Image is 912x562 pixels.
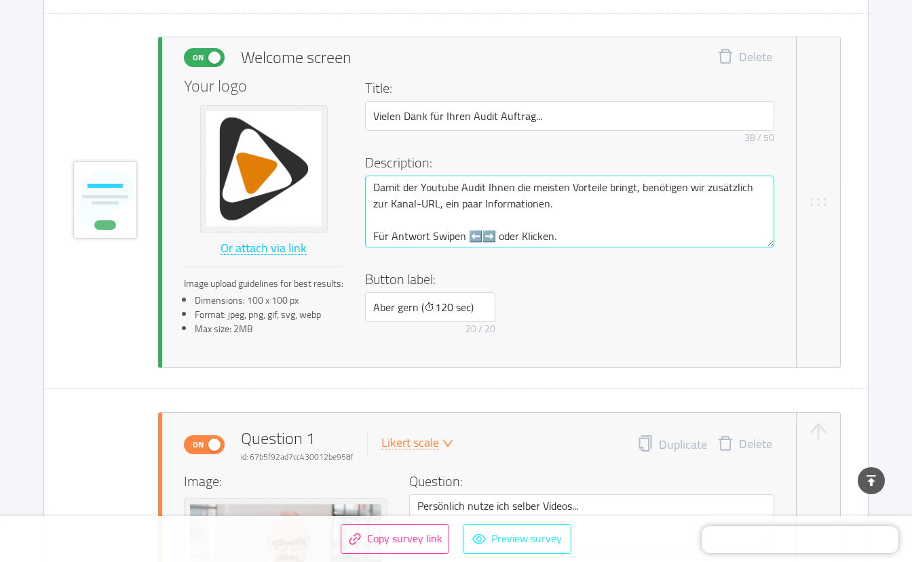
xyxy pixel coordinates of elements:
[189,436,208,454] span: On
[365,153,766,173] h4: Description:
[463,524,571,554] button: icon: eyePreview survey
[365,292,495,322] input: START
[189,49,208,66] span: On
[341,524,449,554] button: icon: linkCopy survey link
[442,437,454,449] i: icon: down
[241,426,354,463] div: Question 1
[365,78,766,98] h4: Title:
[195,294,343,308] li: Dimensions: 100 x 100 px
[707,48,782,67] button: icon: deleteDelete
[241,45,351,70] span: Welcome screen
[184,471,387,491] h4: Image:
[465,322,495,336] div: 20 / 20
[637,435,707,454] button: icon: copyDuplicate
[195,322,343,336] li: Max size: 2MB
[365,101,774,131] input: Welcome
[807,421,829,443] button: icon: arrow-up
[241,451,354,463] div: id: 67b5f92ad7cc430012be958f
[195,308,343,322] li: Format: jpeg, png, gif, svg, webp
[702,526,898,553] iframe: Chatra live chat
[381,437,439,449] div: Likert scale
[184,277,343,291] div: Image upload guidelines for best results:
[220,238,307,260] button: Or attach via link
[744,131,774,145] div: 38 / 50
[365,269,766,289] h4: Button label:
[707,435,782,454] button: icon: deleteDelete
[409,468,463,494] span: Question:
[184,78,247,94] span: Your logo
